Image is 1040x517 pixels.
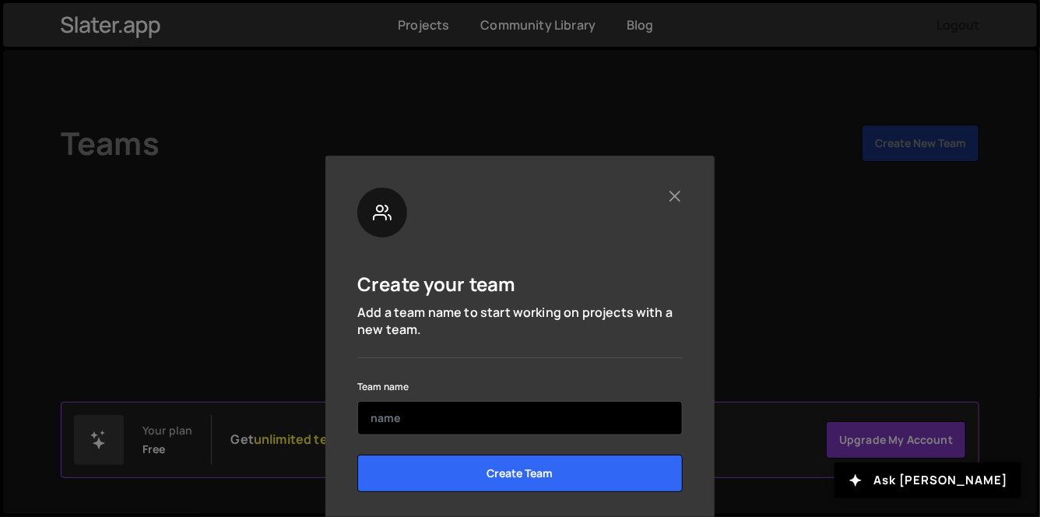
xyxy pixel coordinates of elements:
[357,455,683,492] input: Create Team
[357,401,683,435] input: name
[666,188,683,204] button: Close
[357,272,516,296] h5: Create your team
[834,462,1021,498] button: Ask [PERSON_NAME]
[357,304,683,339] p: Add a team name to start working on projects with a new team.
[357,379,409,395] label: Team name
